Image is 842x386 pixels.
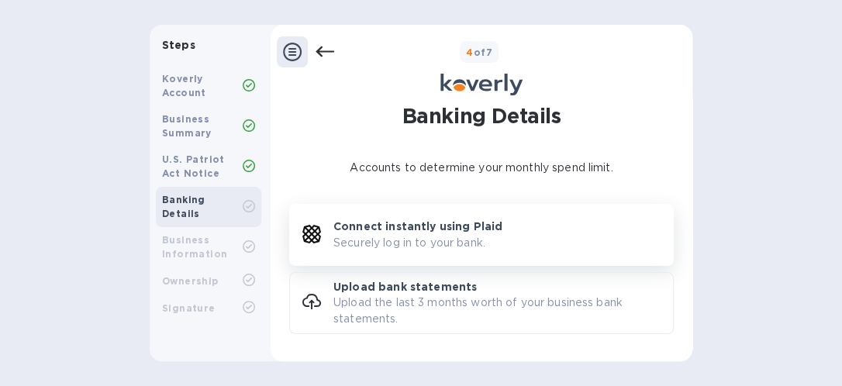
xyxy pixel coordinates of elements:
[402,96,561,135] h1: Banking Details
[302,292,321,311] img: upload_new.855ed31ffd3710d990c3512541fac9e6.svg
[162,234,227,260] b: Business Information
[162,73,206,98] b: Koverly Account
[162,194,205,219] b: Banking Details
[289,272,674,334] button: Upload bank statementsUpload the last 3 months worth of your business bank statements.
[333,279,477,295] p: Upload bank statements
[333,219,502,234] p: Connect instantly using Plaid
[302,225,321,243] img: plaid_logo.16242308c5f8cf32a3375a5339ed4687.svg
[289,204,674,266] button: Connect instantly using PlaidSecurely log in to your bank.
[466,47,492,58] b: of 7
[162,275,219,287] b: Ownership
[162,39,195,51] b: Steps
[295,160,668,176] p: Accounts to determine your monthly spend limit.
[162,302,216,314] b: Signature
[333,235,485,251] p: Securely log in to your bank.
[162,113,212,139] b: Business Summary
[333,295,673,327] p: Upload the last 3 months worth of your business bank statements.
[466,47,473,58] span: 4
[162,153,225,179] b: U.S. Patriot Act Notice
